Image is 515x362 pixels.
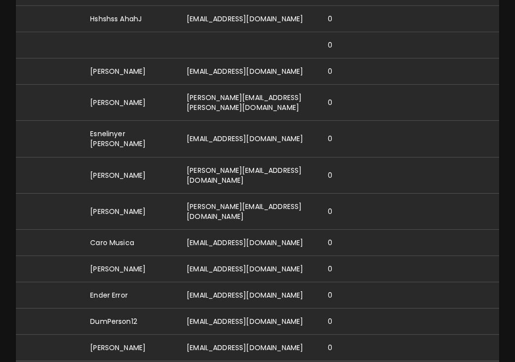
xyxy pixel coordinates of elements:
td: 0 [320,256,378,282]
td: [EMAIL_ADDRESS][DOMAIN_NAME] [179,282,320,308]
td: [PERSON_NAME] [82,193,179,229]
td: 0 [320,308,378,334]
td: Hshshss AhahJ [82,6,179,32]
td: [PERSON_NAME][EMAIL_ADDRESS][DOMAIN_NAME] [179,193,320,229]
td: [PERSON_NAME] [82,85,179,121]
td: Ender Error [82,282,179,308]
td: 0 [320,193,378,229]
td: DumPerson12 [82,308,179,334]
td: [EMAIL_ADDRESS][DOMAIN_NAME] [179,121,320,157]
td: [PERSON_NAME][EMAIL_ADDRESS][PERSON_NAME][DOMAIN_NAME] [179,85,320,121]
td: [PERSON_NAME] [82,157,179,193]
td: 0 [320,121,378,157]
td: 0 [320,229,378,256]
td: [EMAIL_ADDRESS][DOMAIN_NAME] [179,6,320,32]
td: Caro Musica [82,229,179,256]
td: [EMAIL_ADDRESS][DOMAIN_NAME] [179,334,320,361]
td: 0 [320,32,378,58]
td: Esnelinyer [PERSON_NAME] [82,121,179,157]
td: 0 [320,282,378,308]
td: [EMAIL_ADDRESS][DOMAIN_NAME] [179,308,320,334]
td: 0 [320,6,378,32]
td: [EMAIL_ADDRESS][DOMAIN_NAME] [179,229,320,256]
td: 0 [320,157,378,193]
td: [PERSON_NAME][EMAIL_ADDRESS][DOMAIN_NAME] [179,157,320,193]
td: 0 [320,58,378,85]
td: [EMAIL_ADDRESS][DOMAIN_NAME] [179,58,320,85]
td: 0 [320,334,378,361]
td: [PERSON_NAME] [82,334,179,361]
td: [PERSON_NAME] [82,58,179,85]
td: [EMAIL_ADDRESS][DOMAIN_NAME] [179,256,320,282]
td: [PERSON_NAME] [82,256,179,282]
td: 0 [320,85,378,121]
